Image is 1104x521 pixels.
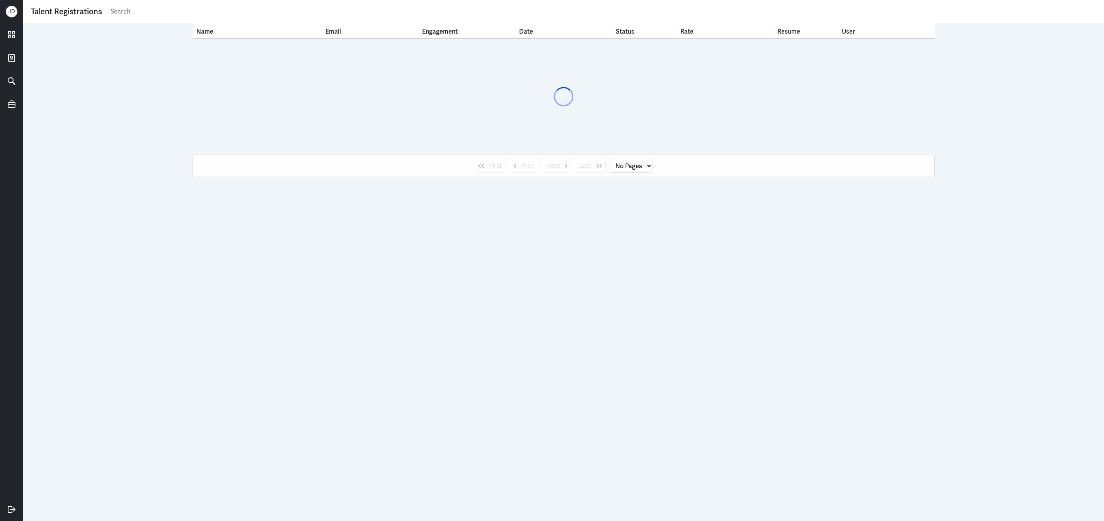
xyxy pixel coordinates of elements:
button: Last [575,159,606,173]
span: Prev [521,161,534,170]
th: Toggle SortBy [322,23,418,38]
th: User [838,23,935,38]
span: First [489,161,502,170]
button: First [475,159,506,173]
th: Toggle SortBy [515,23,612,38]
input: Search [110,6,1096,17]
th: Resume [773,23,838,38]
button: Prev [510,159,538,173]
button: Next [542,159,571,173]
span: Last [579,161,591,170]
span: Next [546,161,560,170]
div: J D [6,6,17,17]
th: Toggle SortBy [193,23,322,38]
th: Toggle SortBy [676,23,773,38]
th: Toggle SortBy [418,23,515,38]
div: Talent Registrations [31,6,102,17]
th: Toggle SortBy [612,23,676,38]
